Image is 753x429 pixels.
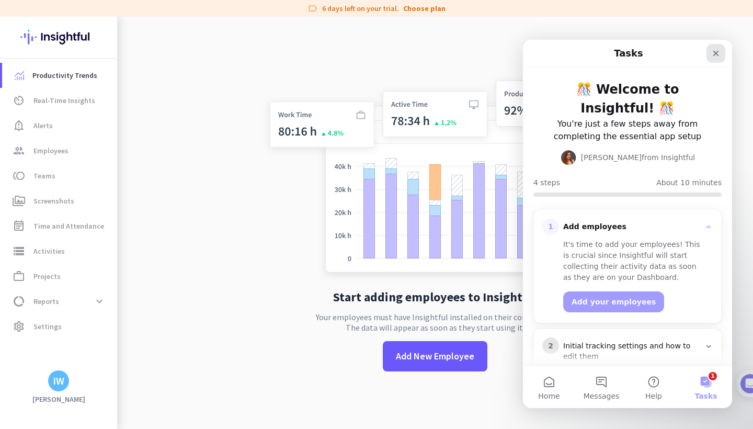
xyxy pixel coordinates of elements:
i: toll [13,170,25,182]
a: settingsSettings [2,314,117,339]
img: no-search-results [262,74,608,283]
span: Productivity Trends [32,69,97,82]
img: menu-item [15,71,24,80]
a: notification_importantAlerts [2,113,117,138]
i: perm_media [13,195,25,207]
span: Screenshots [33,195,74,207]
span: Reports [33,295,59,308]
i: notification_important [13,119,25,132]
a: menu-itemProductivity Trends [2,63,117,88]
i: data_usage [13,295,25,308]
h2: Start adding employees to Insightful [333,291,538,303]
i: storage [13,245,25,257]
p: Your employees must have Insightful installed on their computers. The data will appear as soon as... [316,312,554,333]
i: label [307,3,318,14]
a: storageActivities [2,239,117,264]
button: Add New Employee [383,341,487,371]
i: work_outline [13,270,25,283]
a: groupEmployees [2,138,117,163]
a: Choose plan [403,3,446,14]
i: event_note [13,220,25,232]
span: Employees [33,144,69,157]
i: av_timer [13,94,25,107]
a: work_outlineProjects [2,264,117,289]
a: tollTeams [2,163,117,188]
i: group [13,144,25,157]
a: av_timerReal-Time Insights [2,88,117,113]
a: event_noteTime and Attendance [2,213,117,239]
div: IW [53,376,64,386]
button: expand_more [90,292,109,311]
span: Settings [33,320,62,333]
span: Activities [33,245,65,257]
span: Real-Time Insights [33,94,95,107]
span: Time and Attendance [33,220,104,232]
iframe: Intercom live chat [523,40,732,408]
span: Add New Employee [396,349,474,363]
a: data_usageReportsexpand_more [2,289,117,314]
span: Teams [33,170,55,182]
a: perm_mediaScreenshots [2,188,117,213]
i: settings [13,320,25,333]
span: Projects [33,270,61,283]
img: Insightful logo [20,17,97,58]
span: Alerts [33,119,53,132]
